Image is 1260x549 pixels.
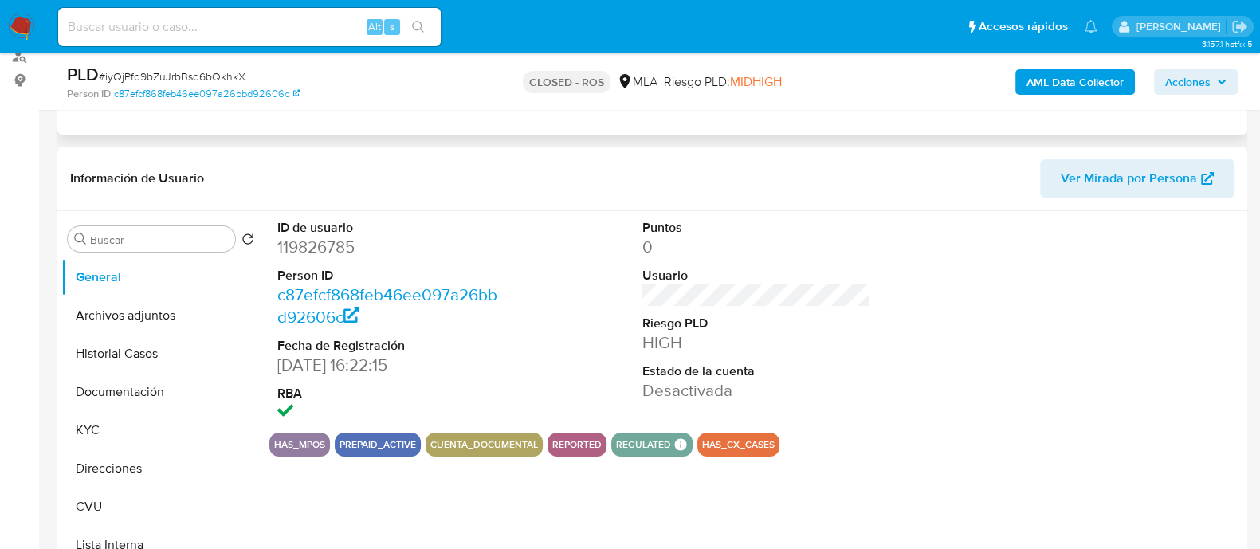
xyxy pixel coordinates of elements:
span: Acciones [1165,69,1211,95]
b: PLD [67,61,99,87]
button: prepaid_active [340,441,416,448]
span: # iyQjPfd9bZuJrbBsd6bQkhkX [99,69,245,84]
dd: 119826785 [277,236,505,258]
dt: Person ID [277,267,505,284]
button: General [61,258,261,296]
h1: Información de Usuario [70,171,204,186]
dt: Fecha de Registración [277,337,505,355]
span: s [390,19,394,34]
button: Archivos adjuntos [61,296,261,335]
input: Buscar usuario o caso... [58,17,441,37]
dd: HIGH [642,331,870,354]
span: Ver Mirada por Persona [1061,159,1197,198]
button: Documentación [61,373,261,411]
button: search-icon [402,16,434,38]
button: Historial Casos [61,335,261,373]
button: cuenta_documental [430,441,538,448]
button: Direcciones [61,449,261,488]
input: Buscar [90,233,229,247]
button: has_mpos [274,441,325,448]
button: CVU [61,488,261,526]
button: Ver Mirada por Persona [1040,159,1234,198]
dt: Estado de la cuenta [642,363,870,380]
dd: 0 [642,236,870,258]
dd: [DATE] 16:22:15 [277,354,505,376]
b: AML Data Collector [1026,69,1124,95]
button: has_cx_cases [702,441,775,448]
dd: Desactivada [642,379,870,402]
button: reported [552,441,602,448]
button: Volver al orden por defecto [241,233,254,250]
button: Buscar [74,233,87,245]
p: CLOSED - ROS [523,71,610,93]
button: KYC [61,411,261,449]
a: c87efcf868feb46ee097a26bbd92606c [277,283,497,328]
span: Riesgo PLD: [664,73,782,91]
a: c87efcf868feb46ee097a26bbd92606c [114,87,300,101]
dt: Puntos [642,219,870,237]
dt: Riesgo PLD [642,315,870,332]
dt: ID de usuario [277,219,505,237]
div: MLA [617,73,657,91]
span: MIDHIGH [730,73,782,91]
dt: RBA [277,385,505,402]
span: Alt [368,19,381,34]
span: 3.157.1-hotfix-5 [1201,37,1252,50]
button: AML Data Collector [1015,69,1135,95]
dt: Usuario [642,267,870,284]
a: Notificaciones [1084,20,1097,33]
p: martin.degiuli@mercadolibre.com [1136,19,1226,34]
a: Salir [1231,18,1248,35]
b: Person ID [67,87,111,101]
button: Acciones [1154,69,1238,95]
span: Accesos rápidos [979,18,1068,35]
button: regulated [616,441,671,448]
